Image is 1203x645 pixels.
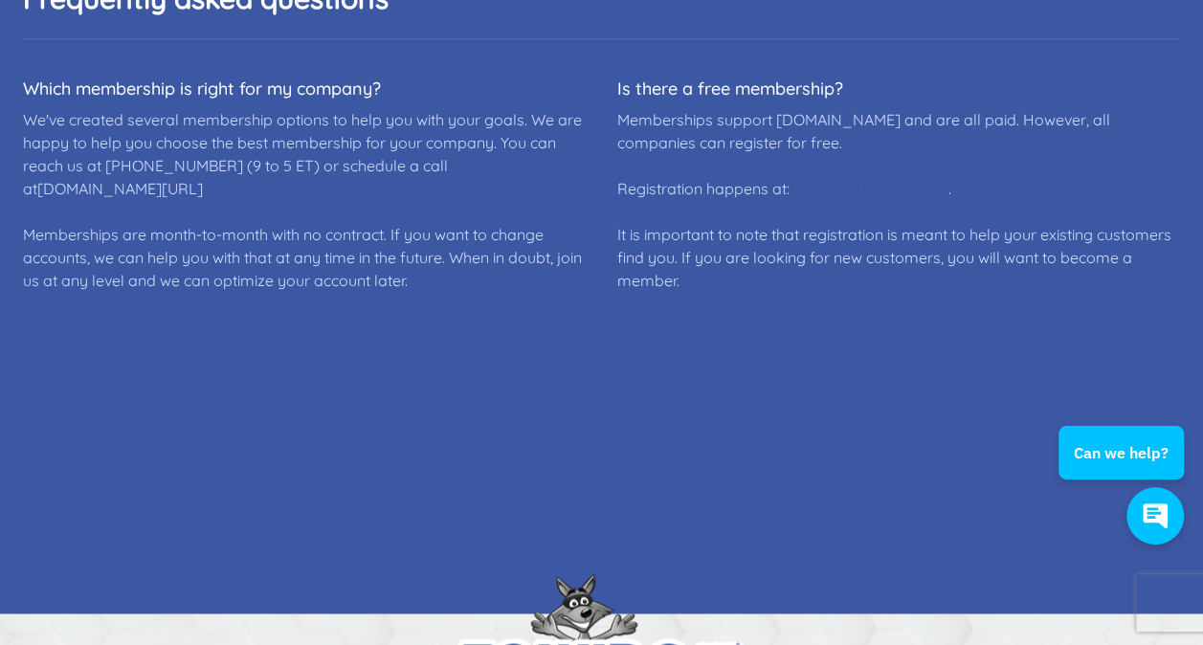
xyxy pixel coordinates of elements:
[1044,373,1203,564] iframe: Conversations
[23,78,587,100] dt: Which membership is right for my company?
[617,78,1181,100] dt: Is there a free membership?
[23,108,587,292] dd: We've created several membership options to help you with your goals. We are happy to help you ch...
[617,108,1181,292] dd: Memberships support [DOMAIN_NAME] and are all paid. However, all companies can register for free....
[37,179,203,198] a: [DOMAIN_NAME][URL]
[790,179,948,198] a: Company Registration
